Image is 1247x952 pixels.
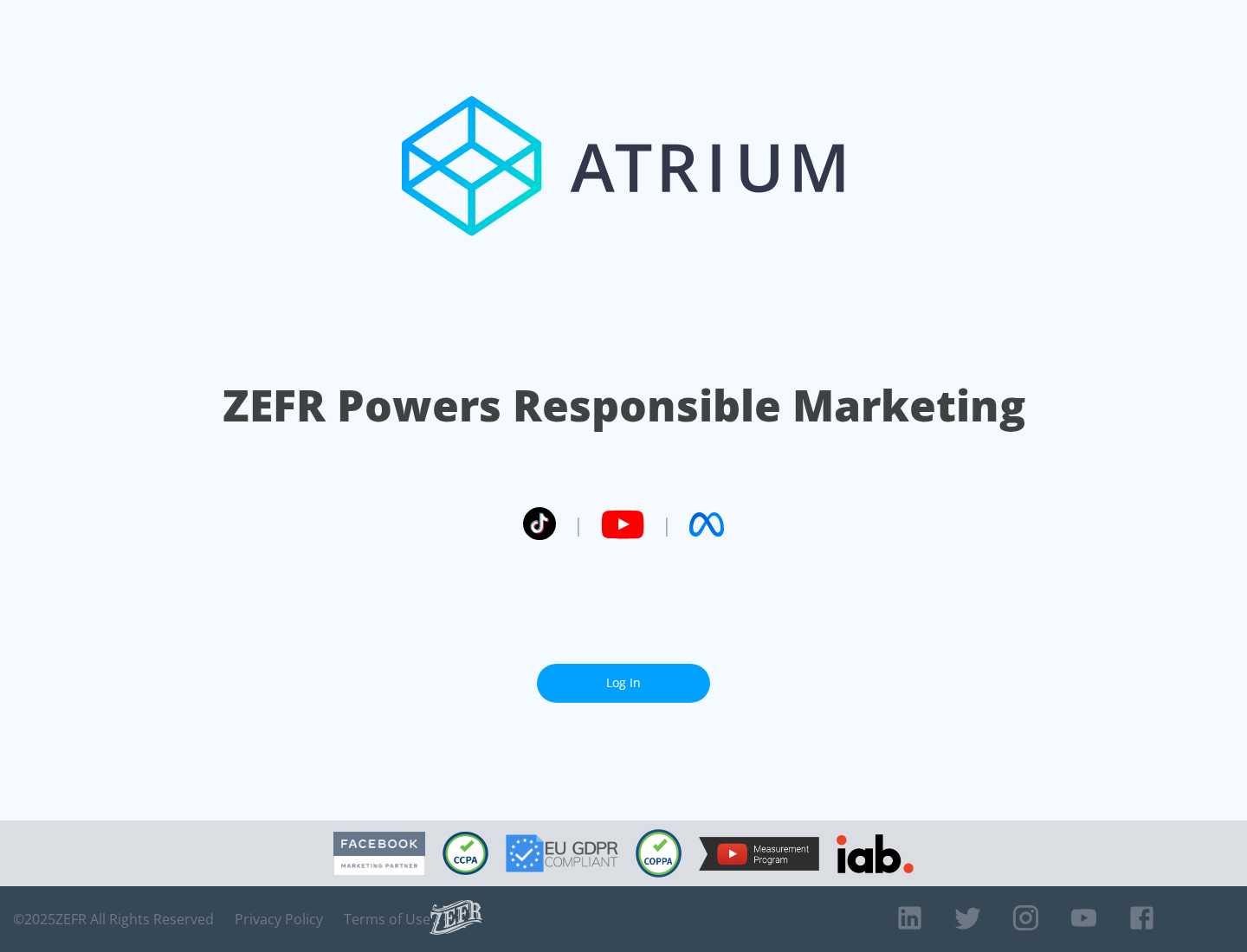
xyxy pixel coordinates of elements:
img: COPPA Compliant [636,829,682,878]
a: Privacy Policy [235,910,323,928]
span: | [662,511,672,537]
span: | [573,511,584,537]
span: © 2025 ZEFR All Rights Reserved [13,910,214,928]
img: IAB [837,834,914,873]
a: Terms of Use [344,910,430,928]
h1: ZEFR Powers Responsible Marketing [223,376,1025,435]
img: CCPA Compliant [443,832,488,875]
a: Log In [537,664,710,703]
img: YouTube Measurement Program [699,837,819,871]
img: Facebook Marketing Partner [333,832,425,876]
img: GDPR Compliant [506,834,618,872]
